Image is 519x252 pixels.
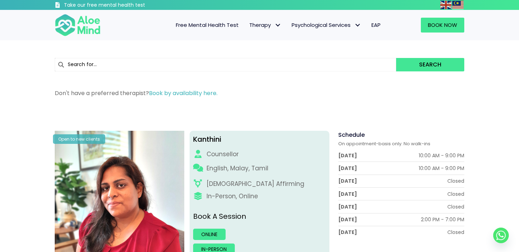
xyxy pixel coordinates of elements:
div: 10:00 AM - 9:00 PM [419,152,464,159]
span: Psychological Services: submenu [352,20,363,30]
div: Closed [447,177,464,184]
span: Psychological Services [292,21,361,29]
div: Open to new clients [53,134,105,144]
div: [DATE] [338,191,357,198]
a: TherapyTherapy: submenu [244,18,286,33]
div: [DATE] [338,152,357,159]
div: Counsellor [207,150,239,159]
a: EAP [366,18,386,33]
p: Book A Session [193,211,326,222]
a: Whatsapp [493,228,509,243]
a: Malay [452,1,464,9]
nav: Menu [110,18,386,33]
span: Book Now [428,21,457,29]
a: Book by availability here. [149,89,217,97]
span: EAP [371,21,381,29]
div: 2:00 PM - 7:00 PM [421,216,464,223]
div: Kanthini [193,134,326,145]
div: [DATE] [338,229,357,236]
div: 10:00 AM - 9:00 PM [419,165,464,172]
div: [DATE] [338,216,357,223]
a: Book Now [421,18,464,33]
h3: Take our free mental health test [64,2,183,9]
span: Therapy: submenu [273,20,283,30]
div: In-Person, Online [207,192,258,201]
div: [DEMOGRAPHIC_DATA] Affirming [207,180,304,188]
a: Psychological ServicesPsychological Services: submenu [286,18,366,33]
span: Schedule [338,131,365,139]
img: Aloe mind Logo [55,13,101,37]
a: Take our free mental health test [55,2,183,10]
a: Online [193,229,226,240]
button: Search [396,58,464,71]
span: On appointment-basis only. No walk-ins [338,140,430,147]
div: Closed [447,191,464,198]
div: [DATE] [338,177,357,184]
p: English, Malay, Tamil [207,164,268,173]
span: Therapy [249,21,281,29]
div: [DATE] [338,165,357,172]
div: Closed [447,229,464,236]
img: en [440,1,452,9]
p: Don't have a preferred therapist? [55,89,464,97]
span: Free Mental Health Test [176,21,239,29]
div: [DATE] [338,203,357,210]
div: Closed [447,203,464,210]
img: ms [452,1,464,9]
input: Search for... [55,58,396,71]
a: English [440,1,452,9]
a: Free Mental Health Test [171,18,244,33]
